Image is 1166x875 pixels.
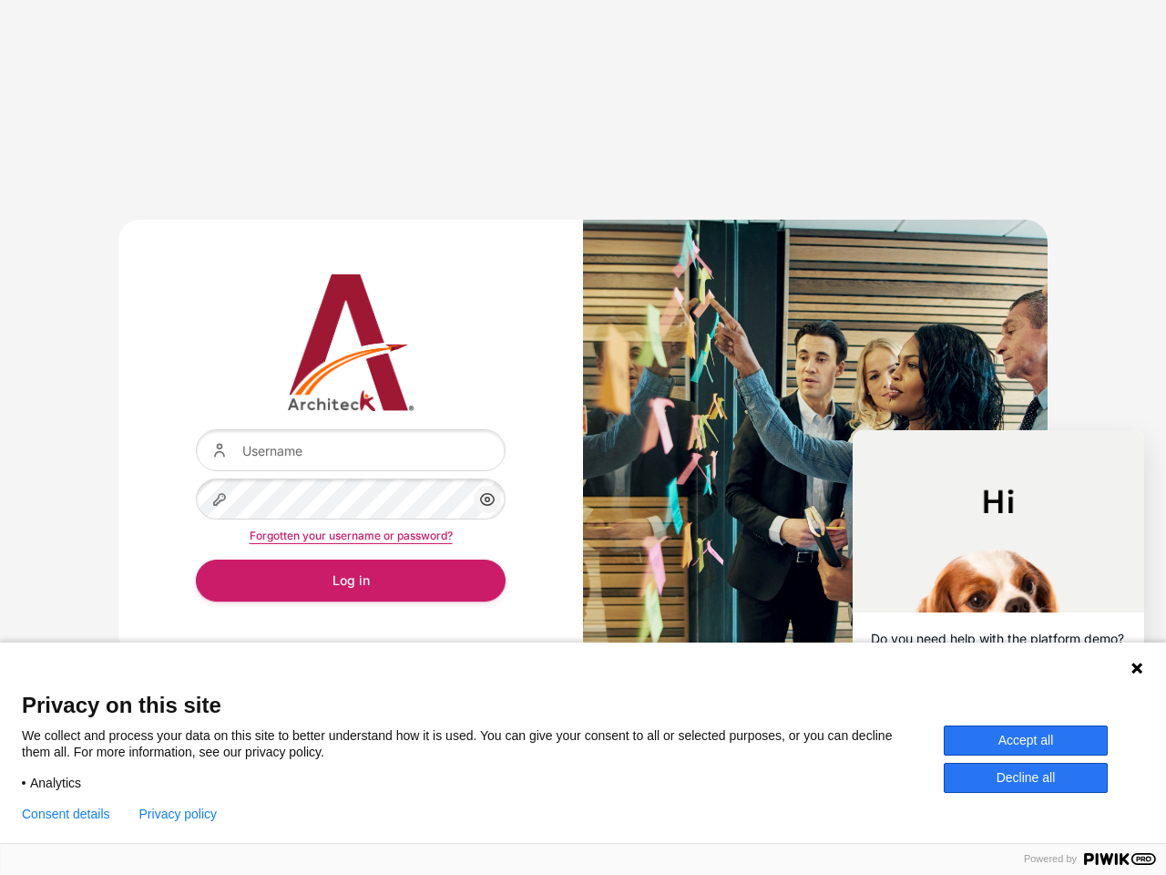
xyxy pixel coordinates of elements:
[944,726,1108,756] button: Accept all
[1017,853,1084,865] span: Powered by
[196,274,506,411] img: Architeck 12
[196,274,506,411] a: Architeck 12 Architeck 12
[196,560,506,601] button: Log in
[22,727,944,760] p: We collect and process your data on this site to better understand how it is used. You can give y...
[250,529,453,542] a: Forgotten your username or password?
[30,775,81,791] span: Analytics
[139,807,218,821] a: Privacy policy
[22,807,110,821] button: Consent details
[944,763,1108,793] button: Decline all
[22,692,1144,718] span: Privacy on this site
[196,429,506,470] input: Username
